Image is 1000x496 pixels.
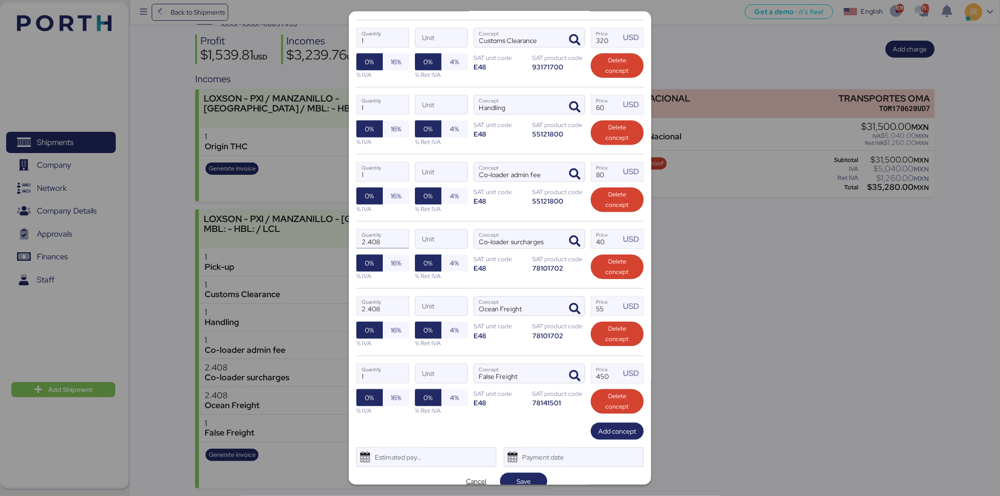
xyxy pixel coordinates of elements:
[383,322,409,339] button: 16%
[365,325,374,336] span: 0%
[450,325,459,336] span: 4%
[424,257,433,269] span: 0%
[598,257,636,277] span: Delete concept
[517,476,531,487] span: Save
[356,406,409,415] div: % IVA
[591,322,644,346] button: Delete concept
[623,32,643,43] div: USD
[474,129,526,138] div: E48
[591,364,621,383] input: Price
[474,120,526,129] div: SAT unit code
[415,389,441,406] button: 0%
[391,56,401,68] span: 16%
[365,56,374,68] span: 0%
[623,166,643,178] div: USD
[441,120,468,137] button: 4%
[424,392,433,403] span: 0%
[415,339,468,348] div: % Ret IVA
[532,120,585,129] div: SAT product code
[466,476,487,487] span: Cancel
[450,392,459,403] span: 4%
[591,297,621,316] input: Price
[532,389,585,398] div: SAT product code
[383,53,409,70] button: 16%
[532,62,585,71] div: 93171700
[474,53,526,62] div: SAT unit code
[441,53,468,70] button: 4%
[591,28,621,47] input: Price
[424,56,433,68] span: 0%
[474,188,526,197] div: SAT unit code
[356,53,383,70] button: 0%
[415,205,468,214] div: % Ret IVA
[383,255,409,272] button: 16%
[365,392,374,403] span: 0%
[415,406,468,415] div: % Ret IVA
[357,28,409,47] input: Quantity
[383,389,409,406] button: 16%
[415,297,467,316] input: Unit
[591,120,644,145] button: Delete concept
[474,255,526,264] div: SAT unit code
[532,129,585,138] div: 55121800
[356,272,409,281] div: % IVA
[450,56,459,68] span: 4%
[532,53,585,62] div: SAT product code
[383,120,409,137] button: 16%
[391,123,401,135] span: 16%
[356,70,409,79] div: % IVA
[565,30,585,50] button: ConceptConcept
[474,197,526,205] div: E48
[450,190,459,202] span: 4%
[391,325,401,336] span: 16%
[532,331,585,340] div: 78101702
[441,188,468,205] button: 4%
[591,53,644,78] button: Delete concept
[591,162,621,181] input: Price
[441,255,468,272] button: 4%
[415,70,468,79] div: % Ret IVA
[357,297,409,316] input: Quantity
[623,99,643,111] div: USD
[565,97,585,117] button: ConceptConcept
[391,190,401,202] span: 16%
[591,188,644,212] button: Delete concept
[532,322,585,331] div: SAT product code
[365,123,374,135] span: 0%
[474,331,526,340] div: E48
[441,389,468,406] button: 4%
[623,300,643,312] div: USD
[415,53,441,70] button: 0%
[356,322,383,339] button: 0%
[415,322,441,339] button: 0%
[424,123,433,135] span: 0%
[356,389,383,406] button: 0%
[415,188,441,205] button: 0%
[500,473,547,490] button: Save
[357,95,409,114] input: Quantity
[424,190,433,202] span: 0%
[474,364,562,383] input: Concept
[474,95,562,114] input: Concept
[591,389,644,414] button: Delete concept
[474,62,526,71] div: E48
[474,28,562,47] input: Concept
[415,137,468,146] div: % Ret IVA
[415,364,467,383] input: Unit
[356,205,409,214] div: % IVA
[391,257,401,269] span: 16%
[532,188,585,197] div: SAT product code
[391,392,401,403] span: 16%
[415,272,468,281] div: % Ret IVA
[365,190,374,202] span: 0%
[474,322,526,331] div: SAT unit code
[623,233,643,245] div: USD
[424,325,433,336] span: 0%
[356,188,383,205] button: 0%
[415,230,467,248] input: Unit
[415,120,441,137] button: 0%
[415,95,467,114] input: Unit
[357,230,409,248] input: Quantity
[532,197,585,205] div: 55121800
[565,299,585,319] button: ConceptConcept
